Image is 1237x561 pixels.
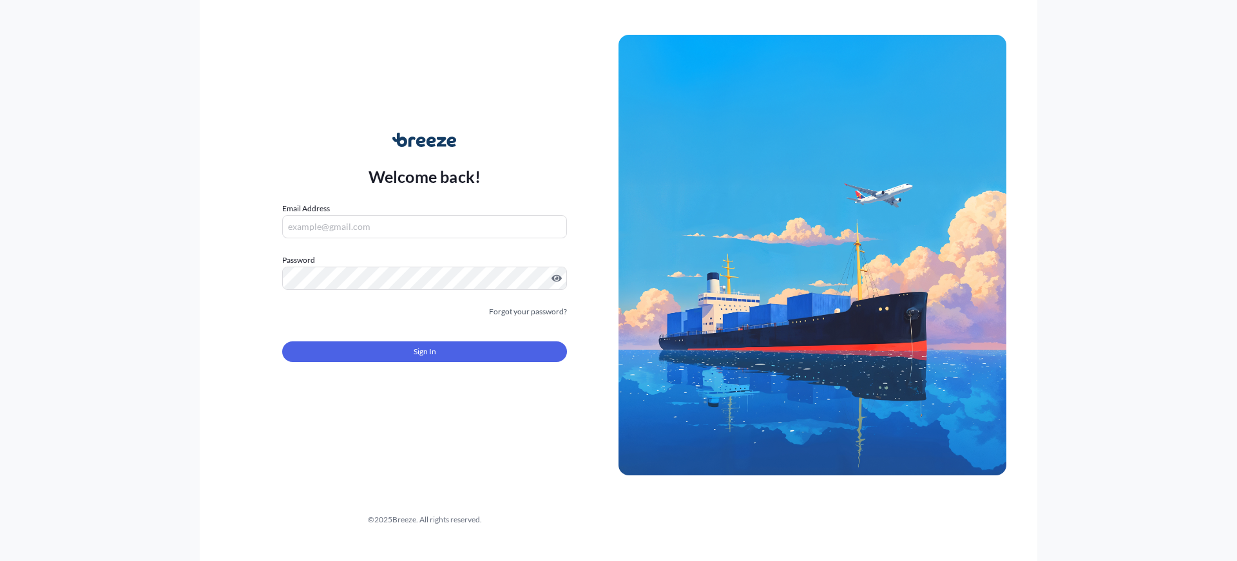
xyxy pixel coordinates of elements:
div: © 2025 Breeze. All rights reserved. [231,513,618,526]
input: example@gmail.com [282,215,567,238]
a: Forgot your password? [489,305,567,318]
img: Ship illustration [618,35,1006,475]
button: Sign In [282,341,567,362]
span: Sign In [414,345,436,358]
p: Welcome back! [369,166,481,187]
label: Password [282,254,567,267]
button: Show password [551,273,562,283]
label: Email Address [282,202,330,215]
